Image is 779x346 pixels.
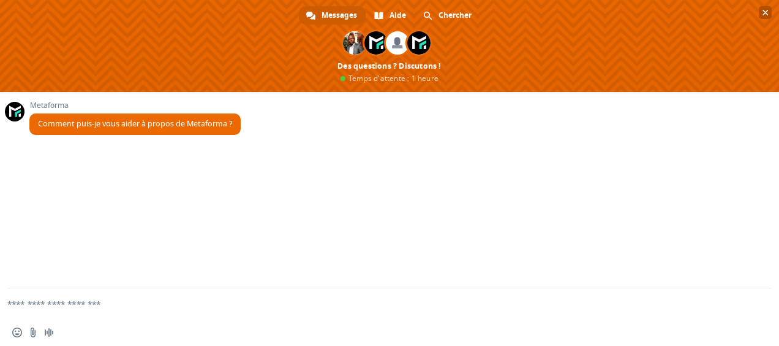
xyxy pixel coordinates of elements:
[759,6,772,19] span: Fermer le chat
[299,6,366,25] a: Messages
[416,6,480,25] a: Chercher
[28,328,38,337] span: Envoyer un fichier
[389,6,406,25] span: Aide
[12,328,22,337] span: Insérer un emoji
[438,6,472,25] span: Chercher
[29,101,241,110] span: Metaforma
[322,6,357,25] span: Messages
[38,118,232,129] span: Comment puis-je vous aider à propos de Metaforma ?
[7,288,742,319] textarea: Entrez votre message...
[44,328,54,337] span: Message audio
[367,6,415,25] a: Aide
